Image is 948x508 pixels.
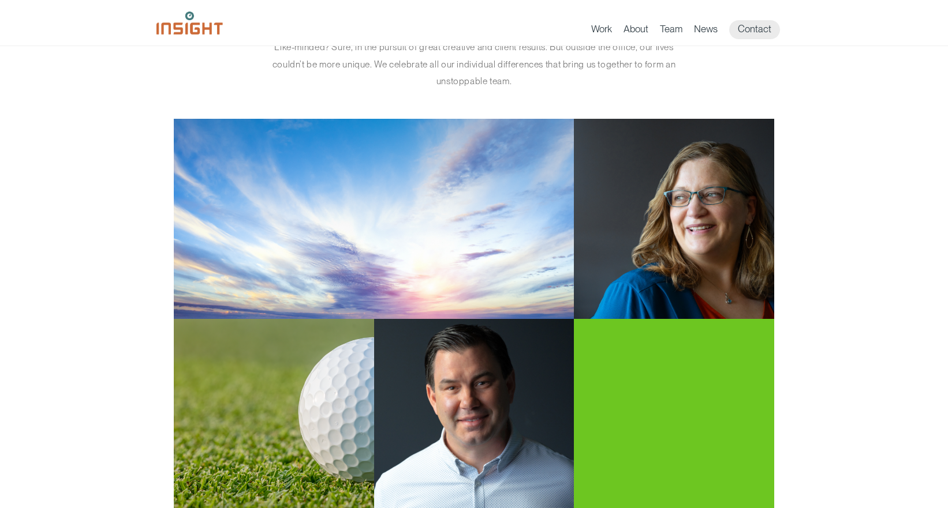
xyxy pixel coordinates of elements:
a: News [694,23,718,39]
a: Contact [729,20,780,39]
a: Team [660,23,682,39]
p: Like-minded? Sure, in the pursuit of great creative and client results. But outside the office, o... [257,39,691,90]
a: Work [591,23,612,39]
a: Jill Smith [174,119,774,319]
nav: primary navigation menu [591,20,792,39]
img: Jill Smith [574,119,774,319]
a: About [624,23,648,39]
img: Insight Marketing Design [156,12,223,35]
